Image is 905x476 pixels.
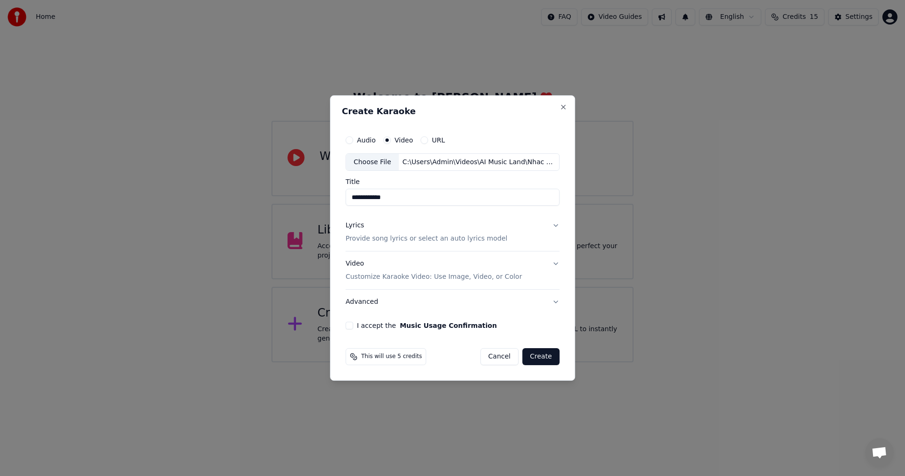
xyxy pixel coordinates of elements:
button: VideoCustomize Karaoke Video: Use Image, Video, or Color [346,252,559,290]
span: This will use 5 credits [361,353,422,360]
div: Choose File [346,154,399,171]
p: Provide song lyrics or select an auto lyrics model [346,234,507,244]
button: Cancel [480,348,518,365]
h2: Create Karaoke [342,107,563,116]
div: Video [346,259,522,282]
button: I accept the [400,322,497,329]
div: Lyrics [346,221,364,231]
button: LyricsProvide song lyrics or select an auto lyrics model [346,214,559,251]
label: Audio [357,137,376,143]
p: Customize Karaoke Video: Use Image, Video, or Color [346,272,522,282]
button: Advanced [346,290,559,314]
label: Title [346,179,559,185]
label: Video [395,137,413,143]
div: C:\Users\Admin\Videos\AI Music Land\Nhac Viet\Tu [PERSON_NAME] Roi\TuAnhDanhRoi.mp4 [399,158,559,167]
button: Create [522,348,559,365]
label: URL [432,137,445,143]
label: I accept the [357,322,497,329]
